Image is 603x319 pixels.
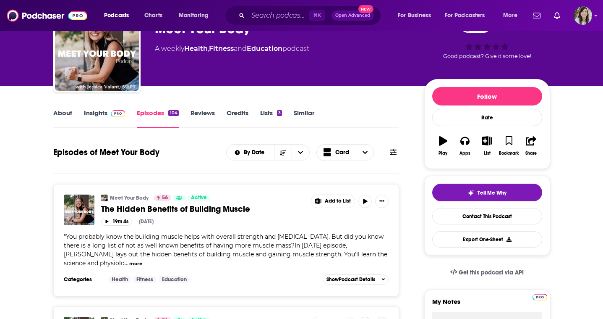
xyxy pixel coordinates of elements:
span: By Date [244,150,267,156]
a: Health [184,45,208,53]
span: The Hidden Benefits of Building Muscle [101,204,250,214]
button: Bookmark [498,131,520,161]
div: 104 [168,110,178,116]
span: Get this podcast via API [459,269,524,276]
a: InsightsPodchaser Pro [84,109,125,128]
span: ⌘ K [309,10,325,21]
div: Play [439,151,447,156]
button: Play [432,131,454,161]
button: Show More Button [375,195,389,208]
div: List [484,151,491,156]
button: Choose View [316,144,374,161]
button: open menu [98,9,140,22]
div: Search podcasts, credits, & more... [233,6,389,25]
button: open menu [173,9,219,22]
img: tell me why sparkle [467,190,474,196]
button: ShowPodcast Details [323,274,389,285]
button: tell me why sparkleTell Me Why [432,184,542,201]
div: Apps [459,151,470,156]
button: Share [520,131,542,161]
a: Reviews [191,109,215,128]
img: User Profile [574,6,592,25]
span: Charts [144,10,162,21]
a: Pro website [533,293,547,301]
span: Open Advanced [335,13,370,18]
span: and [234,45,247,53]
button: open menu [227,150,274,156]
div: [DATE] [139,219,154,224]
span: 56 [162,194,168,202]
a: Education [247,45,282,53]
span: Logged in as devinandrade [574,6,592,25]
a: Charts [139,9,167,22]
a: About [53,109,72,128]
button: Follow [432,87,542,105]
a: Meet Your Body [110,195,149,201]
button: open menu [439,9,497,22]
a: The Hidden Benefits of Building Muscle [101,204,305,214]
span: Card [335,150,349,156]
span: New [358,5,373,13]
a: Fitness [209,45,234,53]
a: Show notifications dropdown [551,8,564,23]
a: Show notifications dropdown [530,8,544,23]
span: Tell Me Why [478,190,506,196]
span: Show Podcast Details [326,277,375,282]
span: ... [125,259,128,267]
a: Similar [294,109,314,128]
img: The Hidden Benefits of Building Muscle [64,195,94,225]
button: open menu [392,9,441,22]
span: Monitoring [179,10,209,21]
img: Podchaser Pro [533,294,547,301]
h2: Choose List sort [226,144,310,161]
div: 3 [277,110,282,116]
a: Contact This Podcast [432,208,542,224]
div: Bookmark [499,151,519,156]
span: , [208,45,209,53]
div: Rate [432,109,542,126]
button: Show profile menu [574,6,592,25]
a: 56 [154,195,171,201]
div: Share [525,151,537,156]
div: A weekly podcast [155,44,309,54]
span: You probably know the building muscle helps with overall strength and [MEDICAL_DATA]. But did you... [64,233,387,267]
span: More [503,10,517,21]
a: Education [159,276,190,283]
a: Credits [227,109,248,128]
button: open menu [292,145,309,161]
span: " [64,233,387,267]
h1: Episodes of Meet Your Body [53,147,159,158]
img: Meet Your Body [101,195,108,201]
button: 19m 4s [101,218,132,226]
span: For Business [398,10,431,21]
input: Search podcasts, credits, & more... [248,9,309,22]
button: open menu [497,9,528,22]
span: Active [191,194,207,202]
img: Meet Your Body [55,7,139,91]
a: Lists3 [260,109,282,128]
button: more [129,260,142,267]
button: Apps [454,131,476,161]
button: Show More Button [311,195,355,208]
a: Health [108,276,131,283]
img: Podchaser - Follow, Share and Rate Podcasts [7,8,87,24]
button: Sort Direction [274,145,292,161]
span: Add to List [325,198,351,204]
a: Get this podcast via API [444,262,531,283]
h3: Categories [64,276,102,283]
button: Open AdvancedNew [332,11,374,21]
div: 56Good podcast? Give it some love! [424,13,550,65]
span: Good podcast? Give it some love! [443,53,531,59]
span: Podcasts [104,10,129,21]
button: Export One-Sheet [432,231,542,248]
span: For Podcasters [445,10,485,21]
img: Podchaser Pro [111,110,125,117]
label: My Notes [432,298,542,312]
a: Fitness [133,276,157,283]
a: Episodes104 [137,109,178,128]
